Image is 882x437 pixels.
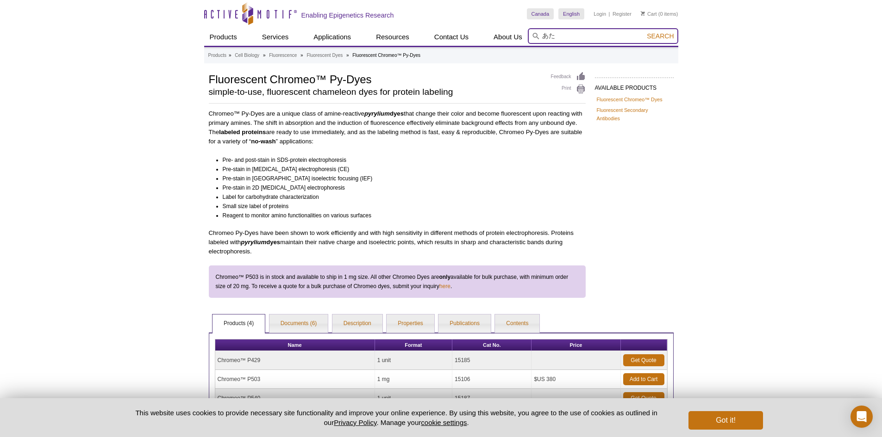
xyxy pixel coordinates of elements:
[213,314,265,333] a: Products (4)
[209,72,542,86] h1: Fluorescent Chromeo™ Py-Dyes
[209,88,542,96] h2: simple-to-use, fluorescent chameleon dyes for protein labeling
[439,282,450,291] a: here
[269,51,297,60] a: Fluorescence
[223,165,577,174] li: Pre-stain in [MEDICAL_DATA] electrophoresis (CE)
[438,314,491,333] a: Publications
[346,53,349,58] li: »
[452,351,532,370] td: 15185
[223,183,577,192] li: Pre-stain in 2D [MEDICAL_DATA] electrophoresis
[119,408,674,427] p: This website uses cookies to provide necessary site functionality and improve your online experie...
[688,411,763,430] button: Got it!
[208,51,226,60] a: Products
[215,389,375,408] td: Chromeo™ P540
[223,202,577,211] li: Small size label of proteins
[495,314,539,333] a: Contents
[256,28,294,46] a: Services
[488,28,528,46] a: About Us
[594,11,606,17] a: Login
[301,11,394,19] h2: Enabling Epigenetics Research
[223,192,577,202] li: Label for carbohydrate characterization
[223,211,577,220] li: Reagent to monitor amino functionalities on various surfaces
[209,109,586,146] p: Chromeo™ Py-Dyes are a unique class of amine-reactive that change their color and become fluoresc...
[452,339,532,351] th: Cat No.
[364,110,390,117] em: pyrylium
[209,265,586,298] div: Chromeo™ P503 is in stock and available to ship in 1 mg size. All other Chromeo Dyes are availabl...
[641,11,645,16] img: Your Cart
[219,129,266,135] strong: labeled proteins
[595,77,674,94] h2: AVAILABLE PRODUCTS
[334,419,376,426] a: Privacy Policy
[300,53,303,58] li: »
[209,228,586,256] p: Chromeo Py-Dyes have been shown to work efficiently and with high sensitivity in different method...
[364,110,404,117] strong: dyes
[251,138,275,145] strong: no-wash
[851,406,873,428] div: Open Intercom Messenger
[215,339,375,351] th: Name
[263,53,266,58] li: »
[352,53,420,58] li: Fluorescent Chromeo™ Py-Dyes
[332,314,382,333] a: Description
[307,51,343,60] a: Fluorescent Dyes
[641,8,678,19] li: (0 items)
[558,8,584,19] a: English
[223,174,577,183] li: Pre-stain in [GEOGRAPHIC_DATA] isoelectric focusing (IEF)
[527,8,554,19] a: Canada
[644,32,676,40] button: Search
[647,32,674,40] span: Search
[597,95,663,104] a: Fluorescent Chromeo™ Dyes
[528,28,678,44] input: Keyword, Cat. No.
[387,314,434,333] a: Properties
[452,389,532,408] td: 15187
[623,373,664,385] a: Add to Cart
[308,28,357,46] a: Applications
[609,8,610,19] li: |
[235,51,259,60] a: Cell Biology
[241,239,280,246] strong: dyes
[375,389,452,408] td: 1 unit
[370,28,415,46] a: Resources
[241,239,266,246] em: pyrylium
[551,84,586,94] a: Print
[204,28,243,46] a: Products
[229,53,231,58] li: »
[623,354,664,366] a: Get Quote
[269,314,328,333] a: Documents (6)
[439,274,450,280] strong: only
[613,11,632,17] a: Register
[452,370,532,389] td: 15106
[532,370,620,389] td: $US 380
[532,339,620,351] th: Price
[375,370,452,389] td: 1 mg
[623,392,664,404] a: Get Quote
[597,106,672,123] a: Fluorescent Secondary Antibodies
[375,351,452,370] td: 1 unit
[215,351,375,370] td: Chromeo™ P429
[641,11,657,17] a: Cart
[429,28,474,46] a: Contact Us
[551,72,586,82] a: Feedback
[223,155,577,165] li: Pre- and post-stain in SDS-protein electrophoresis
[215,370,375,389] td: Chromeo™ P503
[375,339,452,351] th: Format
[421,419,467,426] button: cookie settings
